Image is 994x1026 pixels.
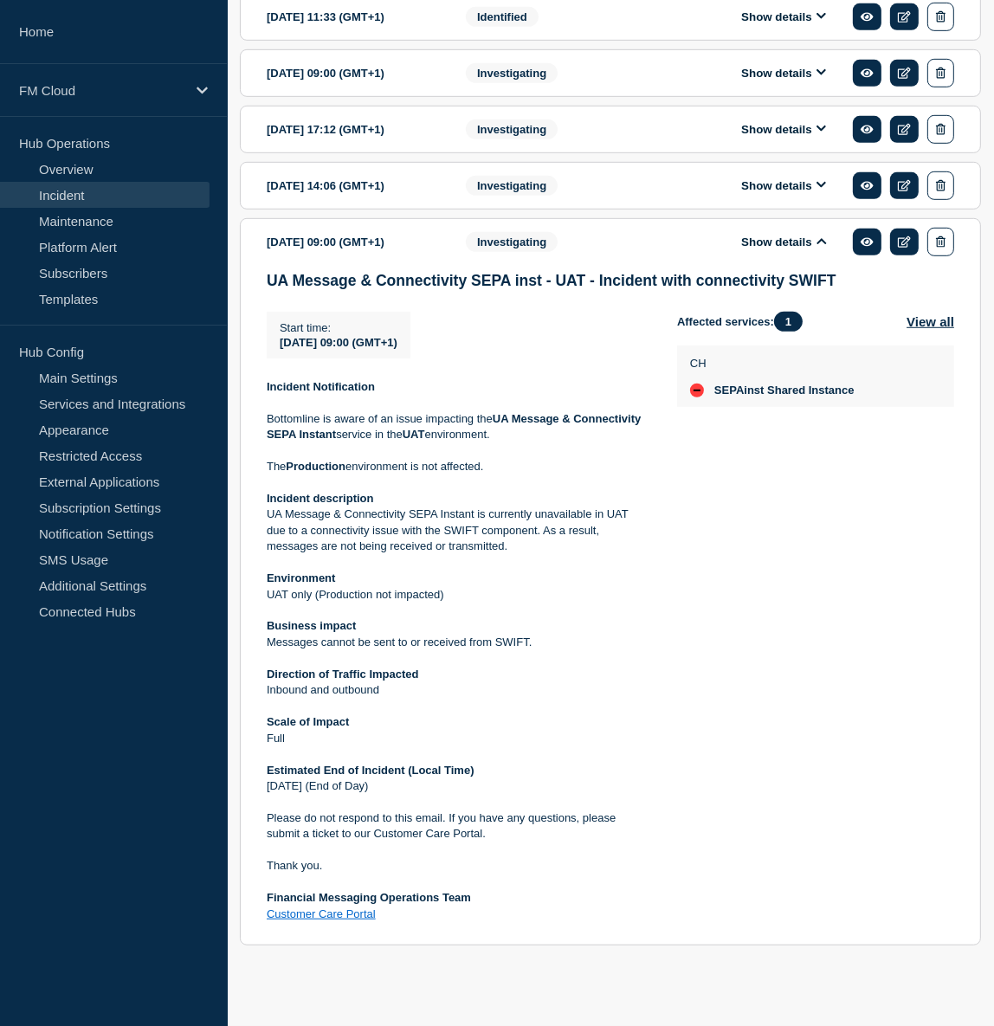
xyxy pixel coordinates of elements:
[736,10,831,24] button: Show details
[714,384,855,397] span: SEPAinst Shared Instance
[267,778,649,794] p: [DATE] (End of Day)
[267,272,954,290] h3: UA Message & Connectivity SEPA inst - UAT - Incident with connectivity SWIFT
[267,459,649,474] p: The environment is not affected.
[907,312,954,332] button: View all
[267,715,349,728] strong: Scale of Impact
[267,858,649,874] p: Thank you.
[267,668,419,681] strong: Direction of Traffic Impacted
[267,587,649,603] p: UAT only (Production not impacted)
[267,635,649,650] p: Messages cannot be sent to or received from SWIFT.
[267,115,440,144] div: [DATE] 17:12 (GMT+1)
[267,764,474,777] strong: Estimated End of Incident (Local Time)
[267,907,376,920] a: Customer Care Portal
[267,619,356,632] strong: Business impact
[677,312,811,332] span: Affected services:
[774,312,803,332] span: 1
[280,336,397,349] span: [DATE] 09:00 (GMT+1)
[466,176,558,196] span: Investigating
[690,384,704,397] div: down
[267,380,375,393] strong: Incident Notification
[267,59,440,87] div: [DATE] 09:00 (GMT+1)
[267,171,440,200] div: [DATE] 14:06 (GMT+1)
[267,3,440,31] div: [DATE] 11:33 (GMT+1)
[267,682,649,698] p: Inbound and outbound
[267,810,649,842] p: Please do not respond to this email. If you have any questions, please submit a ticket to our Cus...
[267,228,440,256] div: [DATE] 09:00 (GMT+1)
[19,83,185,98] p: FM Cloud
[280,321,397,334] p: Start time :
[736,235,831,249] button: Show details
[736,178,831,193] button: Show details
[466,232,558,252] span: Investigating
[736,66,831,81] button: Show details
[466,7,539,27] span: Identified
[267,507,649,554] p: UA Message & Connectivity SEPA Instant is currently unavailable in UAT due to a connectivity issu...
[267,411,649,443] p: Bottomline is aware of an issue impacting the service in the environment.
[466,119,558,139] span: Investigating
[736,122,831,137] button: Show details
[403,428,425,441] strong: UAT
[286,460,345,473] strong: Production
[267,492,374,505] strong: Incident description
[267,891,471,904] strong: Financial Messaging Operations Team
[267,731,649,746] p: Full
[466,63,558,83] span: Investigating
[690,357,855,370] p: CH
[267,571,335,584] strong: Environment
